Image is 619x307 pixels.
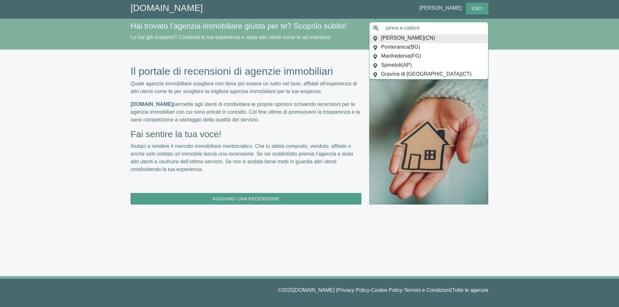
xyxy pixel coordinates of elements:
span: Gravina di [GEOGRAPHIC_DATA] ( CT ) [381,70,472,79]
b: [DOMAIN_NAME] [131,101,173,107]
button: Aggiungi una Recensione [131,193,361,205]
p: Quale agenzia immobiliare scegliere non deve più essere un salto nel buio, affidati all'esperienz... [131,80,361,95]
span: Spinetoli ( AP ) [381,61,412,70]
h3: Fai sentire la tua voce! [131,129,361,140]
span: Ponteranica ( BG ) [381,43,420,52]
h2: Il portale di recensioni di agenzie immobiliari [131,65,361,77]
span: [PERSON_NAME] [419,5,465,11]
p: permette agli utenti di condividere le proprie opinioni scrivendo recensioni per le agenzie immob... [131,101,361,124]
p: Aiutaci a rendere il mercato immobiliare meritocratico. Che tu abbia comprato, venduto, affitato ... [131,142,361,173]
p: © 2025 [DOMAIN_NAME] | - - | [131,286,488,294]
a: [DOMAIN_NAME] [131,3,203,13]
p: Lo hai già scoperto? Condividi la tua esperienza e aiuta altri utenti come te ad orientarsi [131,34,361,41]
input: Inserisci area di ricerca (Comune o Provincia) [382,22,488,34]
span: Aggiungi una Recensione [209,195,283,203]
a: Termini e Condizioni [404,287,451,293]
span: Esci [468,5,486,13]
a: Privacy Policy [337,287,369,293]
a: Tutte le agenzie [452,287,488,293]
h4: Hai trovato l’agenzia immobiliare giusta per te? Scoprilo subito! [131,22,361,31]
a: Cookie Policy [371,287,402,293]
img: fill [369,65,488,205]
span: Manfredonia ( FG ) [381,52,421,61]
span: [PERSON_NAME] ( CN ) [381,34,435,43]
button: Esci [466,3,488,14]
